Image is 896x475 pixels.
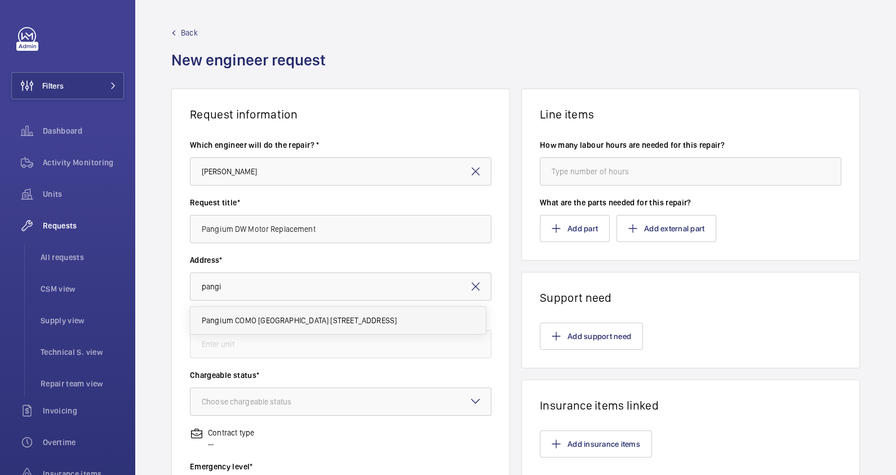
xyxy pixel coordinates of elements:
[540,139,841,151] label: How many labour hours are needed for this repair?
[43,125,124,137] span: Dashboard
[43,405,124,416] span: Invoicing
[208,438,254,450] p: --
[43,157,124,168] span: Activity Monitoring
[190,330,491,358] input: Enter unit
[202,315,397,326] span: Pangium COMO [GEOGRAPHIC_DATA] [STREET_ADDRESS]
[190,461,491,472] label: Emergency level*
[190,157,491,186] input: Select engineer
[190,107,491,121] h1: Request information
[190,215,491,243] input: Type request title
[540,291,841,305] h1: Support need
[41,252,124,263] span: All requests
[190,254,491,266] label: Address*
[41,378,124,389] span: Repair team view
[43,188,124,200] span: Units
[190,272,491,301] input: Enter address
[190,370,491,381] label: Chargeable status*
[43,437,124,448] span: Overtime
[43,220,124,231] span: Requests
[41,283,124,294] span: CSM view
[540,157,841,186] input: Type number of hours
[540,430,652,458] button: Add insurance items
[540,197,841,208] label: What are the parts needed for this repair?
[540,107,841,121] h1: Line items
[11,72,124,99] button: Filters
[41,346,124,358] span: Technical S. view
[41,315,124,326] span: Supply view
[540,215,610,242] button: Add part
[540,323,643,350] button: Add support need
[208,427,254,438] p: Contract type
[171,50,332,89] h1: New engineer request
[181,27,198,38] span: Back
[42,80,64,91] span: Filters
[540,398,841,412] h1: Insurance items linked
[202,396,320,407] div: Choose chargeable status
[190,197,491,208] label: Request title*
[190,139,491,151] label: Which engineer will do the repair? *
[616,215,716,242] button: Add external part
